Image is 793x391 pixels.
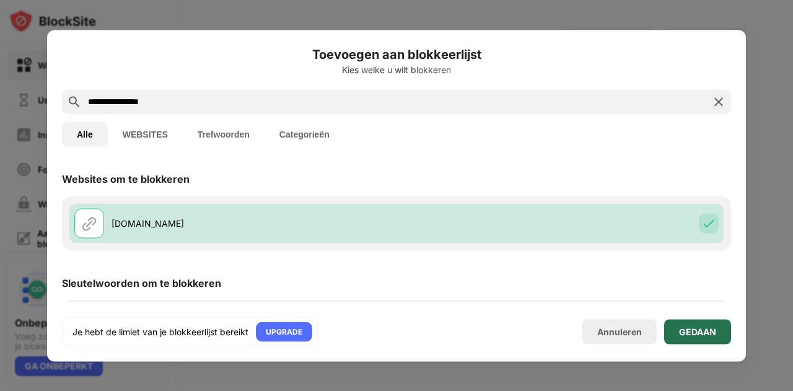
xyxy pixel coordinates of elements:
div: UPGRADE [266,325,302,338]
button: Trefwoorden [183,121,265,146]
button: Categorieën [265,121,344,146]
img: search-close [711,94,726,109]
h6: Toevoegen aan blokkeerlijst [62,45,731,63]
div: Kies welke u wilt blokkeren [62,64,731,74]
div: [DOMAIN_NAME] [112,217,396,230]
button: Alle [62,121,108,146]
div: Annuleren [597,327,642,337]
div: GEDAAN [679,327,716,336]
img: url.svg [82,216,97,231]
button: WEBSITES [108,121,183,146]
img: search.svg [67,94,82,109]
div: Je hebt de limiet van je blokkeerlijst bereikt [72,325,248,338]
div: Sleutelwoorden om te blokkeren [62,276,221,289]
div: Websites om te blokkeren [62,172,190,185]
